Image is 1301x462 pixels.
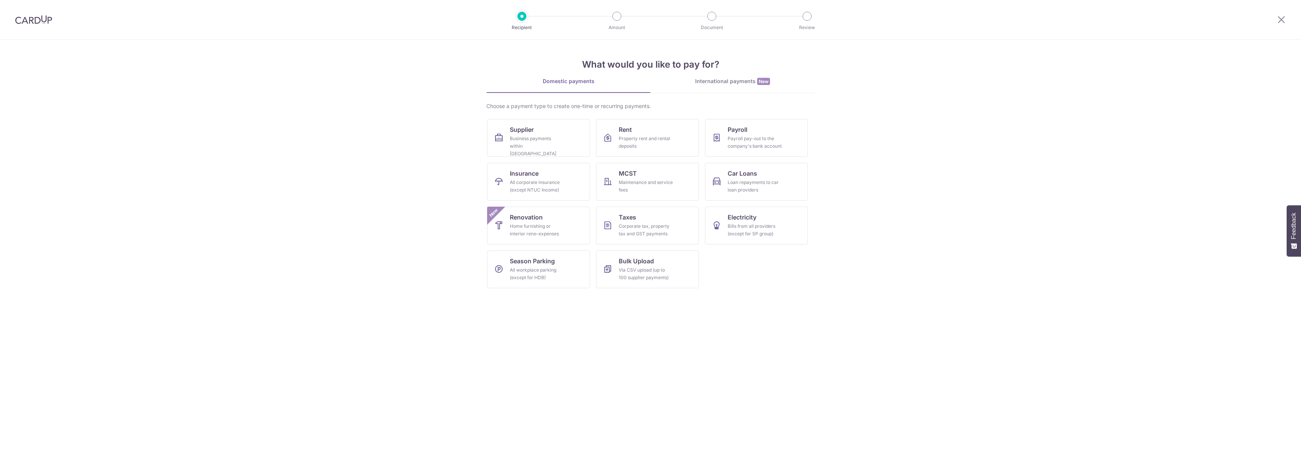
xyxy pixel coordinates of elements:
span: Taxes [619,213,636,222]
span: MCST [619,169,637,178]
div: Choose a payment type to create one-time or recurring payments. [486,102,815,110]
p: Recipient [494,24,550,31]
span: Rent [619,125,632,134]
span: Season Parking [510,256,555,266]
a: Season ParkingAll workplace parking (except for HDB) [487,250,590,288]
div: Corporate tax, property tax and GST payments [619,223,673,238]
span: Car Loans [728,169,757,178]
a: RentProperty rent and rental deposits [596,119,699,157]
span: New [757,78,770,85]
a: InsuranceAll corporate insurance (except NTUC Income) [487,163,590,201]
p: Review [779,24,835,31]
div: Business payments within [GEOGRAPHIC_DATA] [510,135,564,158]
a: ElectricityBills from all providers (except for SP group) [705,207,808,244]
div: Via CSV upload (up to 100 supplier payments) [619,266,673,281]
span: Payroll [728,125,747,134]
div: Loan repayments to car loan providers [728,179,782,194]
a: Car LoansLoan repayments to car loan providers [705,163,808,201]
div: Home furnishing or interior reno-expenses [510,223,564,238]
div: International payments [650,77,815,85]
span: Insurance [510,169,539,178]
a: PayrollPayroll pay-out to the company's bank account [705,119,808,157]
h4: What would you like to pay for? [486,58,815,71]
span: Bulk Upload [619,256,654,266]
div: Bills from all providers (except for SP group) [728,223,782,238]
div: All corporate insurance (except NTUC Income) [510,179,564,194]
span: Supplier [510,125,534,134]
a: RenovationHome furnishing or interior reno-expensesNew [487,207,590,244]
a: MCSTMaintenance and service fees [596,163,699,201]
a: SupplierBusiness payments within [GEOGRAPHIC_DATA] [487,119,590,157]
a: Bulk UploadVia CSV upload (up to 100 supplier payments) [596,250,699,288]
span: Electricity [728,213,756,222]
iframe: Opens a widget where you can find more information [1252,439,1293,458]
img: CardUp [15,15,52,24]
p: Document [684,24,740,31]
span: Feedback [1290,213,1297,239]
div: Domestic payments [486,77,650,85]
div: Maintenance and service fees [619,179,673,194]
div: Payroll pay-out to the company's bank account [728,135,782,150]
span: New [487,207,500,219]
div: All workplace parking (except for HDB) [510,266,564,281]
div: Property rent and rental deposits [619,135,673,150]
a: TaxesCorporate tax, property tax and GST payments [596,207,699,244]
button: Feedback - Show survey [1287,205,1301,256]
p: Amount [589,24,645,31]
span: Renovation [510,213,543,222]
